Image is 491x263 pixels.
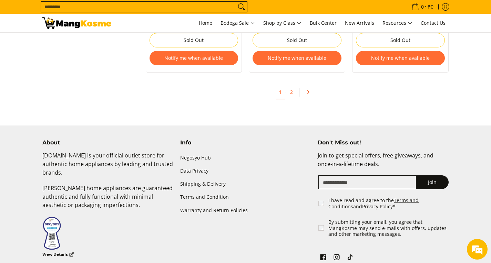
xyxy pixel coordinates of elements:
[42,216,61,250] img: Data Privacy Seal
[180,151,311,164] a: Negosyo Hub
[318,139,449,146] h4: Don't Miss out!
[42,139,173,146] h4: About
[42,151,173,184] p: [DOMAIN_NAME] is your official outlet store for authentic home appliances by leading and trusted ...
[328,219,449,237] label: By submitting your email, you agree that MangKosme may send e-mails with offers, updates and othe...
[40,87,95,156] span: We're online!
[3,188,131,212] textarea: Type your message and hit 'Enter'
[236,2,247,12] button: Search
[362,203,393,210] a: Privacy Policy
[113,3,130,20] div: Minimize live chat window
[42,250,74,259] a: View Details
[416,175,449,189] button: Join
[180,165,311,178] a: Data Privacy
[142,83,452,105] ul: Pagination
[118,14,449,32] nav: Main Menu
[341,14,378,32] a: New Arrivals
[328,197,419,210] a: Terms and Conditions
[150,33,238,47] button: Sold Out
[150,51,238,65] button: Notify me when available
[180,204,311,217] a: Warranty and Return Policies
[285,89,287,95] span: ·
[42,17,111,29] img: Washing Machines l Mang Kosme: Home Appliances Warehouse Sale Partner
[310,20,337,26] span: Bulk Center
[328,197,449,209] label: I have read and agree to the and *
[221,19,255,28] span: Bodega Sale
[382,19,412,28] span: Resources
[379,14,416,32] a: Resources
[253,33,341,47] button: Sold Out
[345,20,374,26] span: New Arrivals
[287,85,296,99] a: 2
[180,178,311,191] a: Shipping & Delivery
[318,151,449,175] p: Join to get special offers, free giveaways, and once-in-a-lifetime deals.
[195,14,216,32] a: Home
[36,39,116,47] div: Chat with us now
[356,51,445,65] button: Notify me when available
[421,20,446,26] span: Contact Us
[199,20,212,26] span: Home
[180,191,311,204] a: Terms and Condition
[253,51,341,65] button: Notify me when available
[420,4,425,9] span: 0
[356,33,445,47] button: Sold Out
[417,14,449,32] a: Contact Us
[276,85,285,99] a: 1
[260,14,305,32] a: Shop by Class
[217,14,258,32] a: Bodega Sale
[427,4,434,9] span: ₱0
[42,184,173,216] p: [PERSON_NAME] home appliances are guaranteed authentic and fully functional with minimal aestheti...
[409,3,436,11] span: •
[263,19,301,28] span: Shop by Class
[180,139,311,146] h4: Info
[306,14,340,32] a: Bulk Center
